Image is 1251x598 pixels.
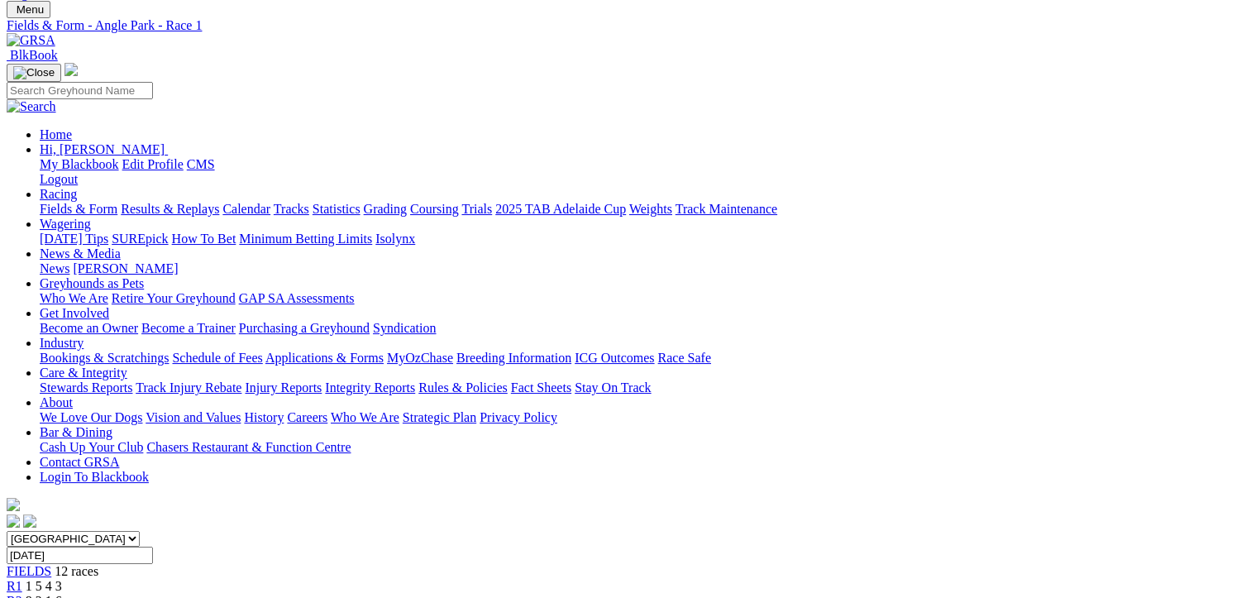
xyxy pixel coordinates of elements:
[364,202,407,216] a: Grading
[40,202,1244,217] div: Racing
[495,202,626,216] a: 2025 TAB Adelaide Cup
[40,380,1244,395] div: Care & Integrity
[55,564,98,578] span: 12 races
[40,246,121,261] a: News & Media
[313,202,360,216] a: Statistics
[40,291,1244,306] div: Greyhounds as Pets
[40,455,119,469] a: Contact GRSA
[10,48,58,62] span: BlkBook
[121,202,219,216] a: Results & Replays
[325,380,415,395] a: Integrity Reports
[40,142,165,156] span: Hi, [PERSON_NAME]
[7,1,50,18] button: Toggle navigation
[40,232,1244,246] div: Wagering
[40,217,91,231] a: Wagering
[7,498,20,511] img: logo-grsa-white.png
[172,351,262,365] a: Schedule of Fees
[13,66,55,79] img: Close
[40,321,1244,336] div: Get Involved
[172,232,236,246] a: How To Bet
[7,564,51,578] a: FIELDS
[73,261,178,275] a: [PERSON_NAME]
[244,410,284,424] a: History
[40,440,143,454] a: Cash Up Your Club
[40,202,117,216] a: Fields & Form
[23,514,36,528] img: twitter.svg
[40,380,132,395] a: Stewards Reports
[146,410,241,424] a: Vision and Values
[64,63,78,76] img: logo-grsa-white.png
[26,579,62,593] span: 1 5 4 3
[40,172,78,186] a: Logout
[239,291,355,305] a: GAP SA Assessments
[40,470,149,484] a: Login To Blackbook
[7,33,55,48] img: GRSA
[480,410,557,424] a: Privacy Policy
[239,232,372,246] a: Minimum Betting Limits
[40,276,144,290] a: Greyhounds as Pets
[287,410,327,424] a: Careers
[40,366,127,380] a: Care & Integrity
[403,410,476,424] a: Strategic Plan
[122,157,184,171] a: Edit Profile
[511,380,571,395] a: Fact Sheets
[375,232,415,246] a: Isolynx
[461,202,492,216] a: Trials
[7,547,153,564] input: Select date
[40,291,108,305] a: Who We Are
[222,202,270,216] a: Calendar
[40,261,1244,276] div: News & Media
[17,3,44,16] span: Menu
[7,579,22,593] a: R1
[676,202,777,216] a: Track Maintenance
[7,18,1244,33] a: Fields & Form - Angle Park - Race 1
[40,440,1244,455] div: Bar & Dining
[331,410,399,424] a: Who We Are
[146,440,351,454] a: Chasers Restaurant & Function Centre
[112,232,168,246] a: SUREpick
[7,82,153,99] input: Search
[7,514,20,528] img: facebook.svg
[40,410,142,424] a: We Love Our Dogs
[239,321,370,335] a: Purchasing a Greyhound
[245,380,322,395] a: Injury Reports
[40,425,112,439] a: Bar & Dining
[40,261,69,275] a: News
[112,291,236,305] a: Retire Your Greyhound
[40,157,1244,187] div: Hi, [PERSON_NAME]
[40,187,77,201] a: Racing
[40,351,169,365] a: Bookings & Scratchings
[418,380,508,395] a: Rules & Policies
[40,127,72,141] a: Home
[187,157,215,171] a: CMS
[387,351,453,365] a: MyOzChase
[40,321,138,335] a: Become an Owner
[40,157,119,171] a: My Blackbook
[136,380,241,395] a: Track Injury Rebate
[141,321,236,335] a: Become a Trainer
[7,48,58,62] a: BlkBook
[274,202,309,216] a: Tracks
[40,306,109,320] a: Get Involved
[40,395,73,409] a: About
[657,351,710,365] a: Race Safe
[7,99,56,114] img: Search
[265,351,384,365] a: Applications & Forms
[40,336,84,350] a: Industry
[456,351,571,365] a: Breeding Information
[629,202,672,216] a: Weights
[40,351,1244,366] div: Industry
[40,410,1244,425] div: About
[373,321,436,335] a: Syndication
[575,380,651,395] a: Stay On Track
[7,64,61,82] button: Toggle navigation
[40,142,168,156] a: Hi, [PERSON_NAME]
[575,351,654,365] a: ICG Outcomes
[40,232,108,246] a: [DATE] Tips
[410,202,459,216] a: Coursing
